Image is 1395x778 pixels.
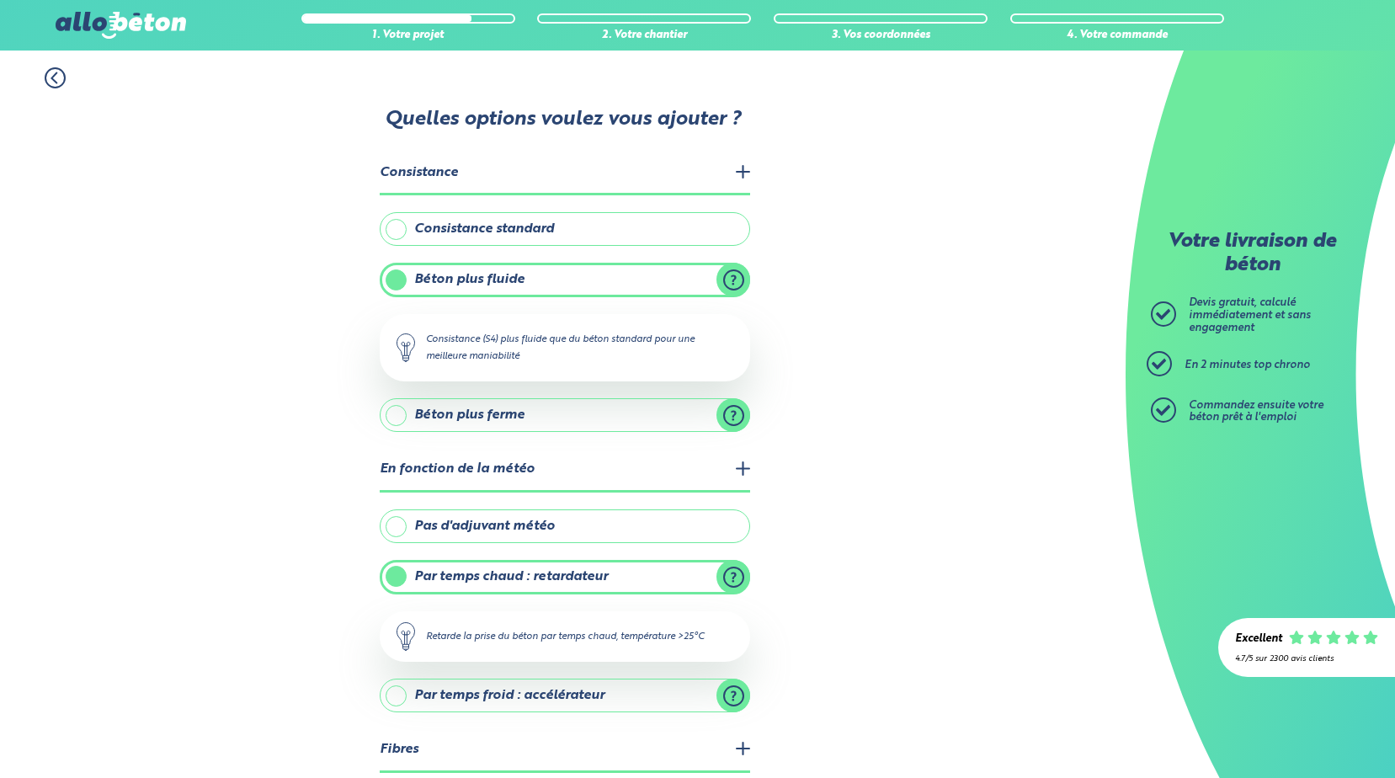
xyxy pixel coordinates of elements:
[301,29,515,42] div: 1. Votre projet
[380,263,750,296] label: Béton plus fluide
[380,314,750,381] div: Consistance (S4) plus fluide que du béton standard pour une meilleure maniabilité
[380,398,750,432] label: Béton plus ferme
[380,509,750,543] label: Pas d'adjuvant météo
[380,212,750,246] label: Consistance standard
[774,29,988,42] div: 3. Vos coordonnées
[380,560,750,594] label: Par temps chaud : retardateur
[378,109,748,132] p: Quelles options voulez vous ajouter ?
[380,449,750,492] legend: En fonction de la météo
[1245,712,1376,759] iframe: Help widget launcher
[1010,29,1224,42] div: 4. Votre commande
[537,29,751,42] div: 2. Votre chantier
[380,679,750,712] label: Par temps froid : accélérateur
[380,729,750,772] legend: Fibres
[380,611,750,662] div: Retarde la prise du béton par temps chaud, température >25°C
[380,152,750,195] legend: Consistance
[56,12,185,39] img: allobéton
